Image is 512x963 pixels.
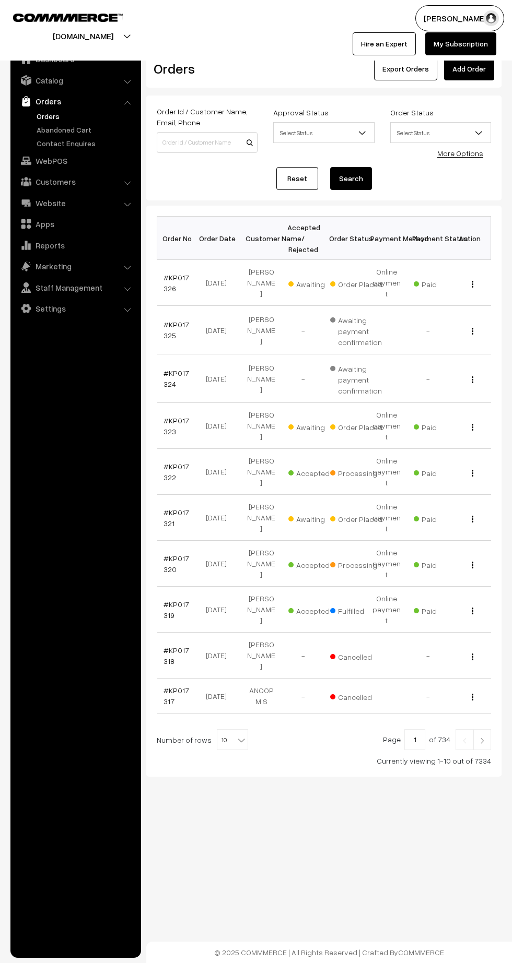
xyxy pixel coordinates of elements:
[288,511,341,525] span: Awaiting
[472,562,473,568] img: Menu
[199,449,240,495] td: [DATE]
[425,32,496,55] a: My Subscription
[374,57,437,80] button: Export Orders
[330,689,382,703] span: Cancelled
[199,403,240,449] td: [DATE]
[13,10,104,23] a: COMMMERCE
[429,735,450,744] span: of 734
[472,694,473,700] img: Menu
[330,649,382,662] span: Cancelled
[199,217,240,260] th: Order Date
[415,5,504,31] button: [PERSON_NAME]
[154,61,257,77] h2: Orders
[13,71,137,90] a: Catalog
[366,260,408,306] td: Online payment
[408,217,449,260] th: Payment Status
[472,376,473,383] img: Menu
[288,276,341,290] span: Awaiting
[414,465,466,479] span: Paid
[276,167,318,190] a: Reset
[472,608,473,614] img: Menu
[366,587,408,633] td: Online payment
[240,541,282,587] td: [PERSON_NAME]
[274,124,374,142] span: Select Status
[199,679,240,714] td: [DATE]
[199,306,240,354] td: [DATE]
[199,354,240,403] td: [DATE]
[282,306,324,354] td: -
[164,508,189,528] a: #KP017321
[157,132,258,153] input: Order Id / Customer Name / Customer Email / Customer Phone
[366,403,408,449] td: Online payment
[157,734,212,745] span: Number of rows
[240,679,282,714] td: ANOOP M S
[164,273,189,293] a: #KP017326
[353,32,416,55] a: Hire an Expert
[34,111,137,122] a: Orders
[240,306,282,354] td: [PERSON_NAME]
[199,495,240,541] td: [DATE]
[330,419,382,433] span: Order Placed
[13,278,137,297] a: Staff Management
[288,603,341,616] span: Accepted
[472,281,473,288] img: Menu
[414,419,466,433] span: Paid
[366,541,408,587] td: Online payment
[199,260,240,306] td: [DATE]
[240,633,282,679] td: [PERSON_NAME]
[478,738,487,744] img: Right
[449,217,491,260] th: Action
[324,217,366,260] th: Order Status
[330,603,382,616] span: Fulfilled
[330,312,382,348] span: Awaiting payment confirmation
[34,124,137,135] a: Abandoned Cart
[240,587,282,633] td: [PERSON_NAME]
[414,511,466,525] span: Paid
[288,557,341,570] span: Accepted
[13,215,137,233] a: Apps
[157,106,258,128] label: Order Id / Customer Name, Email, Phone
[13,92,137,111] a: Orders
[437,149,483,158] a: More Options
[13,236,137,255] a: Reports
[240,403,282,449] td: [PERSON_NAME]
[414,276,466,290] span: Paid
[472,516,473,522] img: Menu
[273,107,329,118] label: Approval Status
[330,511,382,525] span: Order Placed
[288,465,341,479] span: Accepted
[13,257,137,276] a: Marketing
[199,633,240,679] td: [DATE]
[472,328,473,335] img: Menu
[383,735,401,744] span: Page
[217,729,248,750] span: 10
[408,306,449,354] td: -
[282,633,324,679] td: -
[414,557,466,570] span: Paid
[240,495,282,541] td: [PERSON_NAME]
[164,554,189,574] a: #KP017320
[366,495,408,541] td: Online payment
[164,686,189,706] a: #KP017317
[240,217,282,260] th: Customer Name
[13,14,123,21] img: COMMMERCE
[366,449,408,495] td: Online payment
[164,462,189,482] a: #KP017322
[146,942,512,963] footer: © 2025 COMMMERCE | All Rights Reserved | Crafted By
[330,557,382,570] span: Processing
[282,679,324,714] td: -
[444,57,494,80] a: Add Order
[330,167,372,190] button: Search
[240,260,282,306] td: [PERSON_NAME]
[472,470,473,477] img: Menu
[13,172,137,191] a: Customers
[390,122,491,143] span: Select Status
[13,299,137,318] a: Settings
[330,361,382,396] span: Awaiting payment confirmation
[273,122,374,143] span: Select Status
[390,107,434,118] label: Order Status
[13,194,137,212] a: Website
[483,10,499,26] img: user
[16,23,150,49] button: [DOMAIN_NAME]
[217,730,248,751] span: 10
